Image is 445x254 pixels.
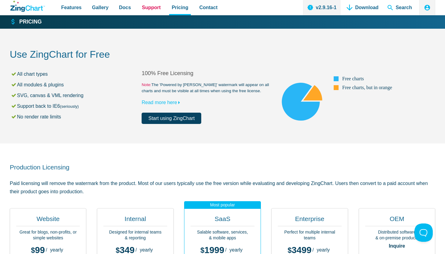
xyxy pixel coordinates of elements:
[119,3,131,12] span: Docs
[61,3,82,12] span: Features
[10,48,435,62] h2: Use ZingChart for Free
[317,247,330,252] span: yearly
[11,91,142,100] li: SVG, canvas & VML rendering
[312,248,313,252] span: /
[191,215,254,226] h2: SaaS
[10,18,42,26] a: Pricing
[11,102,142,110] li: Support back to IE6
[10,1,45,12] a: ZingChart Logo. Click to return to the homepage
[11,70,142,78] li: All chart types
[60,104,79,109] small: (seriously)
[140,247,153,252] span: yearly
[142,82,273,94] small: The 'Powered by [PERSON_NAME]' watermark will appear on all charts and must be visible at all tim...
[46,248,47,252] span: /
[365,244,429,249] strong: Inquire
[16,215,80,226] h2: Website
[11,81,142,89] li: All modules & plugins
[103,229,167,241] p: Designed for internal teams & reporting
[225,248,226,252] span: /
[365,229,429,241] p: Distributed software & on-premise products
[19,19,42,25] strong: Pricing
[172,3,188,12] span: Pricing
[142,3,161,12] span: Support
[135,248,137,252] span: /
[142,113,201,124] a: Start using ZingChart
[142,100,183,105] a: Read more here
[103,215,167,226] h2: Internal
[92,3,109,12] span: Gallery
[50,247,63,252] span: yearly
[11,113,142,121] li: No render rate limits
[229,247,243,252] span: yearly
[191,229,254,241] p: Salable software, services, & mobile apps
[278,215,341,226] h2: Enterprise
[10,163,435,171] h2: Production Licensing
[142,70,273,77] h2: 100% Free Licensing
[414,223,433,242] iframe: Toggle Customer Support
[278,229,341,241] p: Perfect for multiple internal teams
[365,215,429,226] h2: OEM
[142,82,151,87] span: Note:
[199,3,218,12] span: Contact
[10,179,435,196] p: Paid licensing will remove the watermark from the product. Most of our users typically use the fr...
[16,229,80,241] p: Great for blogs, non-profits, or simple websites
